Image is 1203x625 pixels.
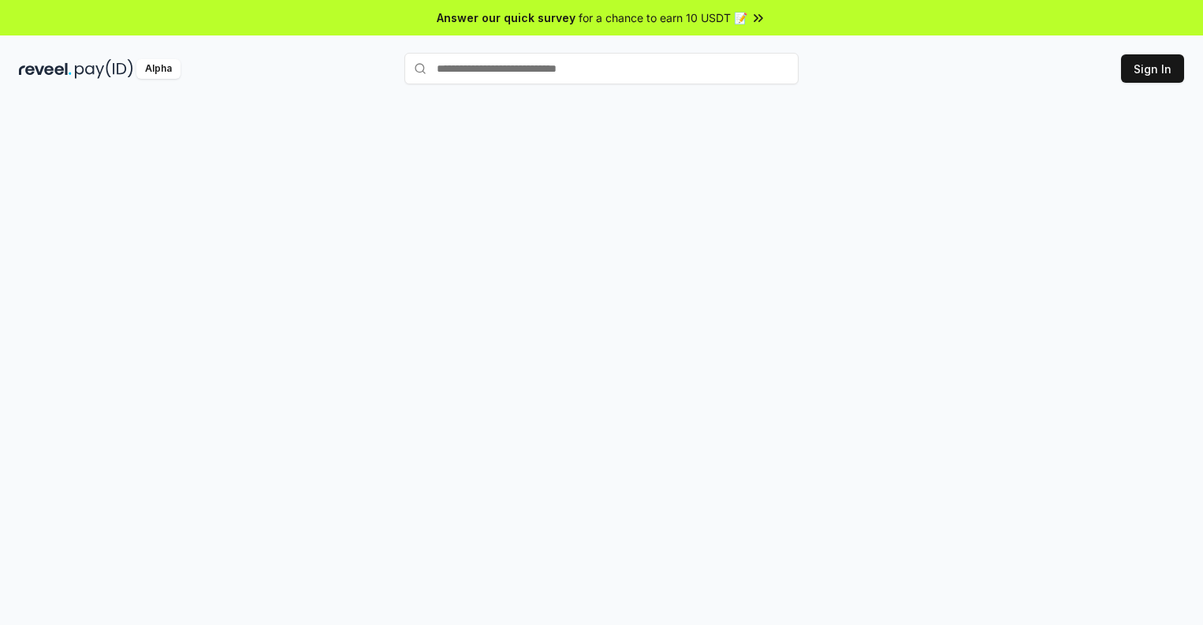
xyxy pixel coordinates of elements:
[1121,54,1184,83] button: Sign In
[579,9,747,26] span: for a chance to earn 10 USDT 📝
[437,9,575,26] span: Answer our quick survey
[136,59,181,79] div: Alpha
[19,59,72,79] img: reveel_dark
[75,59,133,79] img: pay_id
